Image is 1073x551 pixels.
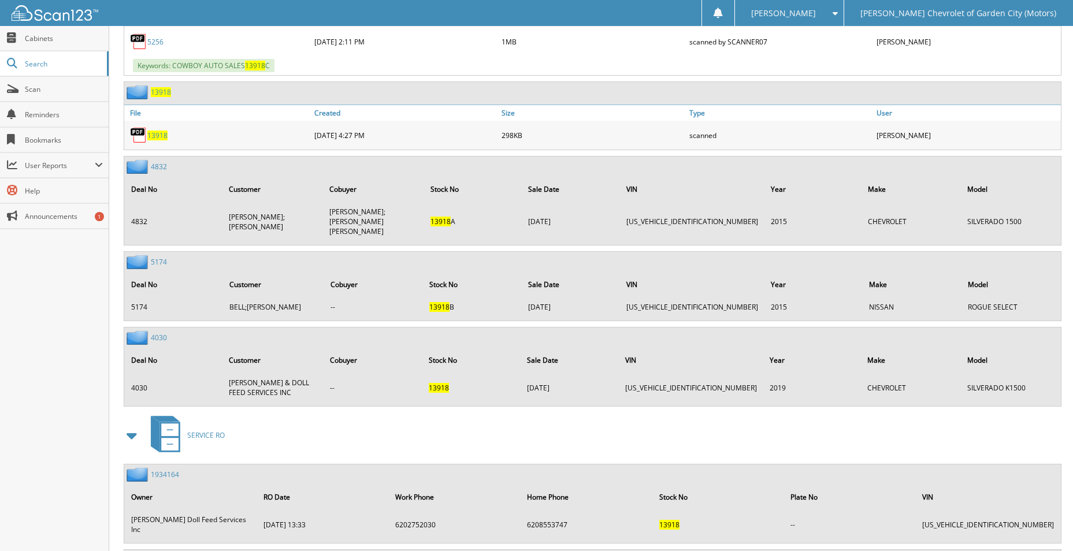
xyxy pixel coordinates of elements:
th: Owner [125,485,257,509]
span: Announcements [25,211,103,221]
span: User Reports [25,161,95,170]
div: [DATE] 4:27 PM [311,124,499,147]
th: Make [862,177,960,201]
th: Stock No [424,273,521,296]
img: PDF.png [130,33,147,50]
a: User [874,105,1061,121]
td: 4832 [125,202,222,241]
th: Make [862,348,960,372]
th: Home Phone [521,485,652,509]
img: folder2.png [127,85,151,99]
th: Year [764,348,860,372]
td: A [425,202,522,241]
th: Model [962,273,1060,296]
td: [DATE] 13:33 [258,510,388,539]
td: 5174 [125,297,222,317]
td: [PERSON_NAME] & DOLL FEED SERVICES INC [223,373,323,402]
th: Cobuyer [324,177,424,201]
span: 13918 [430,217,451,226]
a: 1934164 [151,470,179,479]
a: File [124,105,311,121]
th: Plate No [785,485,915,509]
th: Cobuyer [325,273,422,296]
td: [US_VEHICLE_IDENTIFICATION_NUMBER] [621,202,764,241]
td: 2019 [764,373,860,402]
th: Customer [223,177,323,201]
th: Deal No [125,273,222,296]
th: VIN [619,348,763,372]
th: Customer [223,348,323,372]
td: 2015 [765,202,862,241]
th: Work Phone [389,485,520,509]
img: folder2.png [127,467,151,482]
span: Keywords: COWBOY AUTO SALES C [133,59,274,72]
td: 4030 [125,373,222,402]
th: Stock No [425,177,522,201]
iframe: Chat Widget [1015,496,1073,551]
a: 13918 [147,131,168,140]
th: RO Date [258,485,388,509]
a: 13918 [151,87,171,97]
span: 13918 [429,302,450,312]
th: Deal No [125,348,222,372]
td: [DATE] [521,373,618,402]
th: VIN [916,485,1060,509]
th: Cobuyer [324,348,422,372]
td: -- [324,373,422,402]
span: 13918 [245,61,265,70]
span: SERVICE RO [187,430,225,440]
td: BELL;[PERSON_NAME] [224,297,324,317]
td: CHEVROLET [862,202,960,241]
div: [DATE] 2:11 PM [311,30,499,53]
div: 298KB [499,124,686,147]
td: SILVERADO 1500 [961,202,1060,241]
th: Year [765,177,862,201]
td: 6208553747 [521,510,652,539]
th: Deal No [125,177,222,201]
td: ROGUE SELECT [962,297,1060,317]
td: [DATE] [522,202,619,241]
span: Search [25,59,101,69]
th: Make [863,273,961,296]
a: 4030 [151,333,167,342]
a: 4832 [151,162,167,172]
a: 5256 [147,37,164,47]
td: SILVERADO K1500 [961,373,1060,402]
td: [US_VEHICLE_IDENTIFICATION_NUMBER] [621,297,764,317]
div: [PERSON_NAME] [874,124,1061,147]
td: [PERSON_NAME];[PERSON_NAME] [223,202,323,241]
td: -- [325,297,422,317]
div: scanned [686,124,874,147]
td: CHEVROLET [862,373,960,402]
img: folder2.png [127,330,151,345]
a: Size [499,105,686,121]
span: 13918 [429,383,449,393]
td: [PERSON_NAME] Doll Feed Services Inc [125,510,257,539]
th: VIN [621,273,764,296]
a: Type [686,105,874,121]
th: Stock No [423,348,520,372]
span: Scan [25,84,103,94]
span: 13918 [659,520,680,530]
span: [PERSON_NAME] [751,10,816,17]
a: SERVICE RO [144,412,225,458]
th: Model [961,177,1060,201]
img: scan123-logo-white.svg [12,5,98,21]
th: Sale Date [522,177,619,201]
div: scanned by SCANNER07 [686,30,874,53]
td: 2015 [765,297,862,317]
th: Customer [224,273,324,296]
td: B [424,297,521,317]
span: Bookmarks [25,135,103,145]
span: Reminders [25,110,103,120]
img: folder2.png [127,255,151,269]
img: PDF.png [130,126,147,144]
span: Cabinets [25,33,103,43]
span: Help [25,186,103,196]
th: Stock No [654,485,784,509]
a: Created [311,105,499,121]
td: NISSAN [863,297,961,317]
img: folder2.png [127,159,151,174]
